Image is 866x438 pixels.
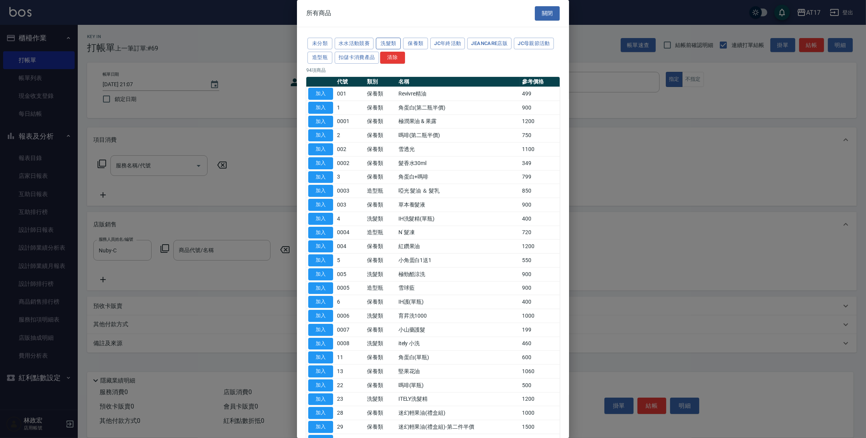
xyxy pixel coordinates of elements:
td: 499 [520,87,560,101]
td: 保養類 [365,240,396,254]
button: 加入 [308,185,333,197]
button: 加入 [308,393,333,405]
td: 洗髮類 [365,267,396,281]
button: 加入 [308,240,333,252]
td: 草本養髮液 [396,198,520,212]
td: 0007 [335,323,365,337]
td: Revivre精油 [396,87,520,101]
td: 角蛋白+嗎啡 [396,170,520,184]
td: 保養類 [365,115,396,129]
td: 720 [520,226,560,240]
button: 加入 [308,351,333,363]
button: 加入 [308,171,333,183]
td: 嗎啡(第二瓶半價) [396,129,520,143]
td: 洗髮類 [365,212,396,226]
td: 嗎啡(單瓶) [396,378,520,392]
button: 水水活動競賽 [335,38,374,50]
td: 極勁酷涼洗 [396,267,520,281]
td: 900 [520,281,560,295]
td: 900 [520,198,560,212]
td: 造型瓶 [365,184,396,198]
td: ITELY洗髮精 [396,392,520,406]
button: 造型瓶 [307,52,332,64]
button: 加入 [308,116,333,128]
td: 保養類 [365,295,396,309]
td: 460 [520,337,560,351]
button: 加入 [308,157,333,169]
td: 4 [335,212,365,226]
td: 28 [335,406,365,420]
td: 550 [520,254,560,268]
td: 11 [335,351,365,365]
button: 加入 [308,324,333,336]
button: 加入 [308,143,333,155]
button: 加入 [308,310,333,322]
td: 角蛋白(第二瓶半價) [396,101,520,115]
td: 保養類 [365,365,396,379]
th: 名稱 [396,77,520,87]
td: N˙髮凍 [396,226,520,240]
td: 3 [335,170,365,184]
td: 1200 [520,392,560,406]
td: 2 [335,129,365,143]
td: 1 [335,101,365,115]
td: 啞光 髮油 ＆ 髮乳 [396,184,520,198]
td: itely 小洗 [396,337,520,351]
p: 94 項商品 [306,67,560,74]
button: 保養類 [403,38,428,50]
td: 保養類 [365,254,396,268]
td: 400 [520,295,560,309]
td: 0003 [335,184,365,198]
button: 清除 [380,52,405,64]
button: 加入 [308,282,333,294]
td: 迷幻輕果油(禮盒組) [396,406,520,420]
td: 005 [335,267,365,281]
td: 迷幻輕果油(禮盒組)-第二件半價 [396,420,520,434]
td: 髮香水30ml [396,156,520,170]
td: 保養類 [365,323,396,337]
th: 類別 [365,77,396,87]
td: 洗髮類 [365,309,396,323]
button: JeanCare店販 [467,38,512,50]
th: 代號 [335,77,365,87]
button: 加入 [308,213,333,225]
span: 所有商品 [306,9,331,17]
button: 加入 [308,421,333,433]
button: 加入 [308,365,333,377]
td: IH護(單瓶) [396,295,520,309]
td: 洗髮類 [365,392,396,406]
button: 加入 [308,199,333,211]
td: 003 [335,198,365,212]
td: 保養類 [365,378,396,392]
button: 加入 [308,88,333,100]
td: 500 [520,378,560,392]
button: 加入 [308,338,333,350]
td: 0008 [335,337,365,351]
button: 加入 [308,296,333,308]
td: 極潤果油 & 果露 [396,115,520,129]
td: 雪透光 [396,143,520,156]
button: JC年終活動 [430,38,465,50]
th: 參考價格 [520,77,560,87]
td: 004 [335,240,365,254]
td: 001 [335,87,365,101]
td: 保養類 [365,351,396,365]
td: 造型瓶 [365,281,396,295]
td: 雪球藍 [396,281,520,295]
td: 750 [520,129,560,143]
td: 保養類 [365,170,396,184]
td: 799 [520,170,560,184]
td: 保養類 [365,420,396,434]
button: 扣儲卡消費產品 [335,52,379,64]
button: JC母親節活動 [514,38,554,50]
td: 13 [335,365,365,379]
td: 1200 [520,115,560,129]
td: 850 [520,184,560,198]
td: 1060 [520,365,560,379]
td: 1100 [520,143,560,156]
td: 小山藥護髮 [396,323,520,337]
td: 造型瓶 [365,226,396,240]
td: 900 [520,101,560,115]
td: 600 [520,351,560,365]
td: 0006 [335,309,365,323]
